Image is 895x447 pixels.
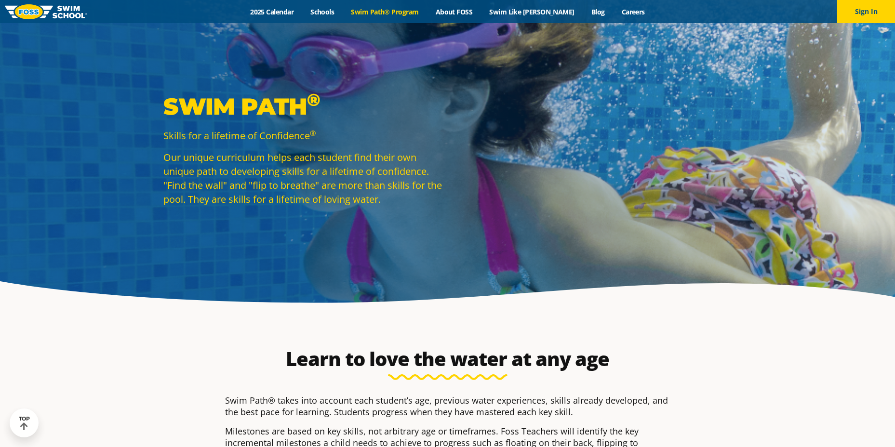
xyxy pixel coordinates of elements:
[220,347,675,370] h2: Learn to love the water at any age
[225,394,670,418] p: Swim Path® takes into account each student’s age, previous water experiences, skills already deve...
[481,7,583,16] a: Swim Like [PERSON_NAME]
[163,150,443,206] p: Our unique curriculum helps each student find their own unique path to developing skills for a li...
[343,7,427,16] a: Swim Path® Program
[163,129,443,143] p: Skills for a lifetime of Confidence
[302,7,343,16] a: Schools
[427,7,481,16] a: About FOSS
[19,416,30,431] div: TOP
[5,4,87,19] img: FOSS Swim School Logo
[310,128,316,138] sup: ®
[163,92,443,121] p: Swim Path
[583,7,613,16] a: Blog
[307,89,320,110] sup: ®
[242,7,302,16] a: 2025 Calendar
[613,7,653,16] a: Careers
